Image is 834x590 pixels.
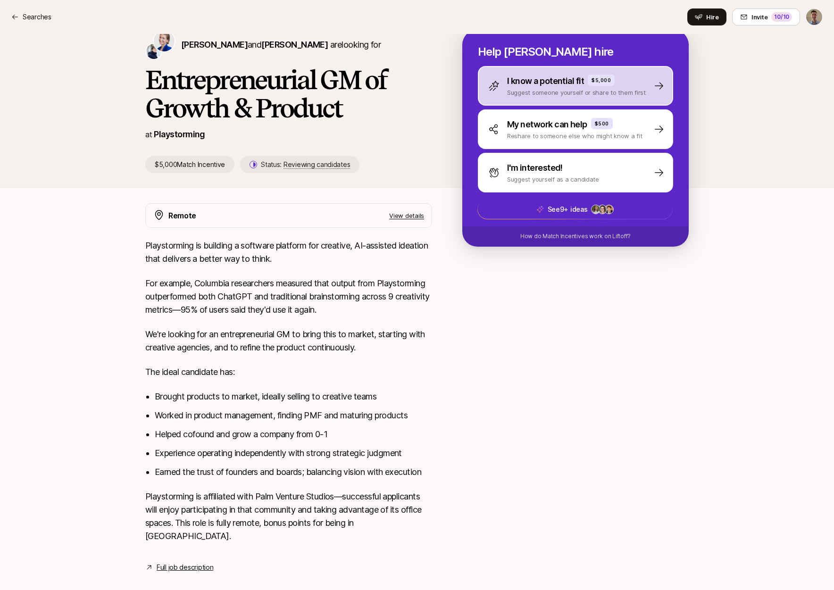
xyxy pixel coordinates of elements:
h1: Entrepreneurial GM of Growth & Product [145,66,432,122]
button: See9+ ideas [477,199,673,219]
div: 10 /10 [771,12,792,22]
p: Playstorming [154,128,205,141]
p: Suggest yourself as a candidate [507,175,599,184]
button: Invite10/10 [732,8,800,25]
li: Helped cofound and grow a company from 0-1 [155,428,432,441]
p: Status: [261,159,350,170]
span: [PERSON_NAME] [261,40,328,50]
p: $5,000 [592,76,611,84]
p: Remote [168,209,196,222]
p: I know a potential fit [507,75,584,88]
span: Reviewing candidates [284,160,350,169]
p: Playstorming is building a software platform for creative, AI-assisted ideation that delivers a b... [145,239,432,266]
img: 09960356_011a_4961_801b_3b85f6d64926.jpg [592,205,600,214]
a: Full job description [157,562,213,573]
img: b8a98a43_b54d_4484_a823_bfd66d2e32ea.jpg [605,205,613,214]
p: $500 [595,120,609,127]
p: How do Match Incentives work on Liftoff? [520,232,631,241]
span: and [248,40,328,50]
p: For example, Columbia researchers measured that output from Playstorming outperformed both ChatGP... [145,277,432,316]
p: I'm interested! [507,161,563,175]
img: Hayley Darden [146,44,161,59]
p: Suggest someone yourself or share to them first [507,88,646,97]
p: Help [PERSON_NAME] hire [478,45,673,58]
p: are looking for [181,38,381,51]
li: Brought products to market, ideally selling to creative teams [155,390,432,403]
li: Experience operating independently with strong strategic judgment [155,447,432,460]
li: Earned the trust of founders and boards; balancing vision with execution [155,465,432,479]
p: View details [389,211,424,220]
p: Playstorming is affiliated with Palm Venture Studios—successful applicants will enjoy participati... [145,490,432,543]
p: We're looking for an entrepreneurial GM to bring this to market, starting with creative agencies,... [145,328,432,354]
span: Invite [751,12,767,22]
span: [PERSON_NAME] [181,40,248,50]
p: Searches [23,11,51,23]
img: Daniela Plattner [154,31,175,51]
p: $5,000 Match Incentive [145,156,234,173]
button: Ben Levinson [806,8,823,25]
p: My network can help [507,118,587,131]
img: Ben Levinson [806,9,822,25]
li: Worked in product management, finding PMF and maturing products [155,409,432,422]
p: at [145,128,152,141]
p: The ideal candidate has: [145,366,432,379]
span: Hire [706,12,719,22]
p: See 9+ ideas [548,204,588,215]
p: Reshare to someone else who might know a fit [507,131,642,141]
img: 8df0db7c_b49a_402b_b2af_26dde80e1d9b.jpg [598,205,607,214]
button: Hire [687,8,726,25]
